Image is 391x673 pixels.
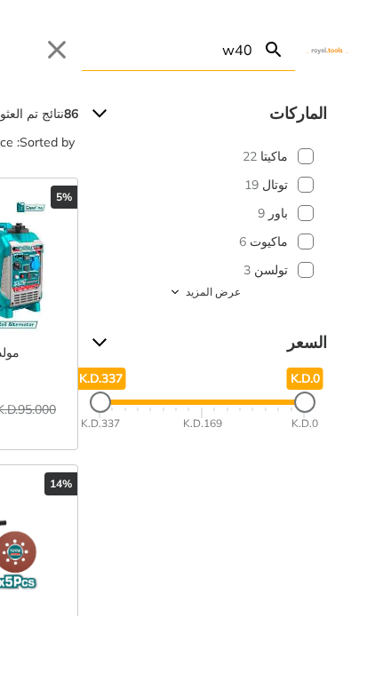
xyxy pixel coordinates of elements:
[243,147,257,166] span: 22
[254,261,288,280] span: تولسن
[44,472,77,495] div: 14%
[81,416,120,432] div: K.D.337
[114,329,327,357] span: السعر
[186,284,241,300] span: عرض المزيد
[258,204,265,223] span: 9
[43,36,71,64] button: Close
[114,99,327,128] span: الماركات
[78,199,327,227] button: باور 9
[243,261,251,280] span: 3
[250,233,288,251] span: ماكيوت
[82,28,252,70] input: ابحث...
[291,416,318,432] div: K.D.0
[268,204,288,223] span: باور
[244,176,259,194] span: 19
[239,233,246,251] span: 6
[78,284,327,300] button: عرض المزيد
[260,147,288,166] span: ماكيتا
[78,227,327,256] button: ماكيوت 6
[294,392,315,413] div: Minimum Price
[51,186,77,209] div: 5%
[262,176,288,194] span: توتال
[64,106,78,122] strong: 86
[90,392,111,413] div: Maximum Price
[78,170,327,199] button: توتال 19
[183,416,222,432] div: K.D.169
[78,256,327,284] button: تولسن 3
[306,45,348,53] img: Close
[78,142,327,170] button: ماكيتا 22
[263,39,284,60] svg: Search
